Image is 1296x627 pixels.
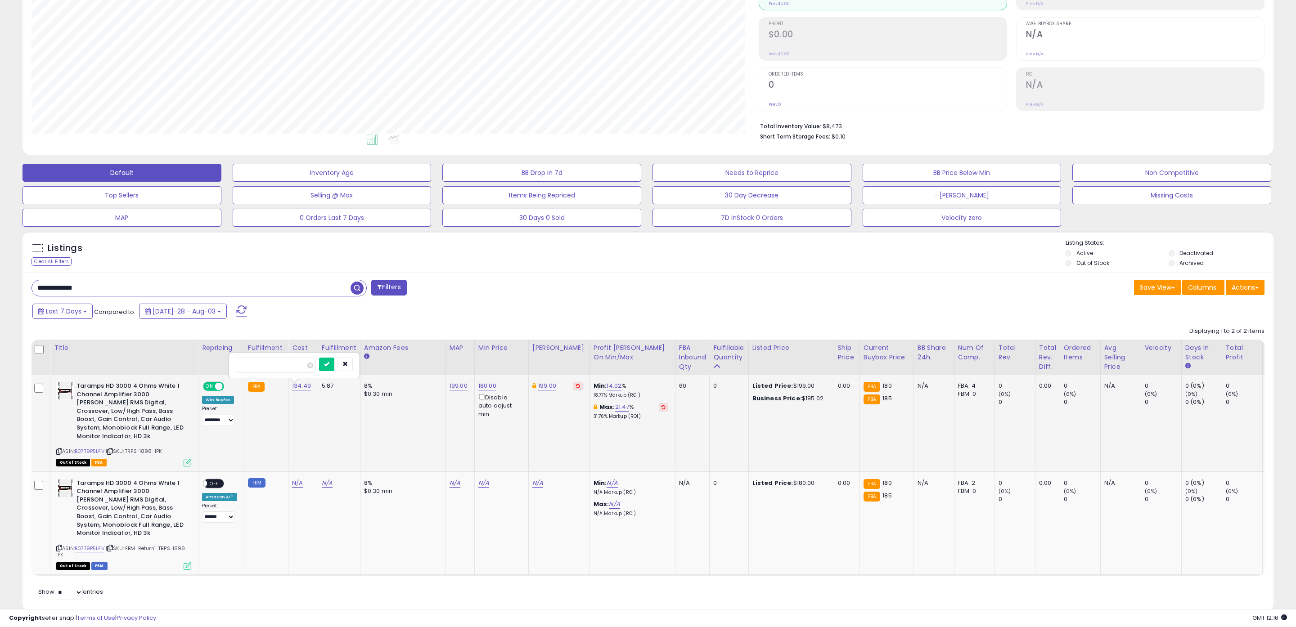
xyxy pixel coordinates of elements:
a: N/A [322,479,333,488]
p: Listing States: [1066,239,1274,247]
a: B07T9P5LFV [75,448,104,455]
span: Ordered Items [769,72,1007,77]
small: (0%) [1226,390,1238,398]
span: OFF [223,383,237,390]
div: 8% [364,479,439,487]
small: (0%) [1145,390,1157,398]
b: Taramps HD 3000 4 Ohms White 1 Channel Amplifier 3000 [PERSON_NAME] RMS Digital, Crossover, Low/H... [76,382,186,443]
div: N/A [918,479,947,487]
span: All listings that are currently out of stock and unavailable for purchase on Amazon [56,562,90,570]
div: Days In Stock [1185,343,1218,362]
div: Fulfillable Quantity [713,343,744,362]
a: N/A [607,479,617,488]
small: FBA [864,382,880,392]
div: Ship Price [838,343,856,362]
button: Top Sellers [22,186,221,204]
small: (0%) [999,488,1011,495]
button: BB Drop in 7d [442,164,641,182]
small: (0%) [1145,488,1157,495]
div: Disable auto adjust min [478,392,522,418]
small: Prev: N/A [1026,1,1044,6]
div: 0 [999,495,1035,503]
div: Total Rev. [999,343,1031,362]
div: Current Buybox Price [864,343,910,362]
div: 0 [1064,479,1100,487]
th: The percentage added to the cost of goods (COGS) that forms the calculator for Min & Max prices. [589,340,675,375]
p: 18.77% Markup (ROI) [594,392,668,399]
div: Title [54,343,194,353]
b: Min: [594,479,607,487]
button: BB Price Below Min [863,164,1062,182]
div: Win BuyBox [202,396,234,404]
span: 185 [882,394,891,403]
span: $0.10 [832,132,846,141]
b: Listed Price: [752,479,793,487]
span: | SKU: TRPS-1898-1PK [106,448,162,455]
button: Selling @ Max [233,186,432,204]
small: (0%) [1185,390,1198,398]
div: BB Share 24h. [918,343,950,362]
span: Avg. Buybox Share [1026,22,1264,27]
p: N/A Markup (ROI) [594,489,668,496]
div: FBA inbound Qty [679,343,706,372]
div: Fulfillment Cost [322,343,356,362]
span: FBA [91,459,107,466]
b: Total Inventory Value: [760,122,821,130]
a: 21.47 [615,403,630,412]
div: 0 [1145,398,1181,406]
small: FBM [248,478,265,488]
small: Prev: 0 [769,102,781,107]
a: 199.00 [538,381,556,390]
div: 0.00 [1039,479,1053,487]
a: N/A [609,500,620,509]
div: Listed Price [752,343,830,353]
span: 180 [882,479,891,487]
div: Preset: [202,503,237,523]
small: (0%) [999,390,1011,398]
small: Prev: N/A [1026,102,1044,107]
div: % [594,382,668,399]
div: Amazon AI * [202,493,237,501]
div: seller snap | | [9,614,156,623]
div: 5.87 [322,382,353,390]
button: Velocity zero [863,209,1062,227]
h5: Listings [48,242,82,255]
div: 0 [1064,382,1100,390]
button: Actions [1226,280,1264,295]
div: Total Profit [1226,343,1259,362]
div: 8% [364,382,439,390]
a: Privacy Policy [117,614,156,622]
div: 0 (0%) [1185,479,1222,487]
span: 2025-08-12 12:16 GMT [1252,614,1287,622]
div: N/A [1104,382,1134,390]
a: 134.49 [292,381,311,390]
button: Items Being Repriced [442,186,641,204]
b: Listed Price: [752,381,793,390]
div: 0 [1064,495,1100,503]
div: 0.00 [838,479,853,487]
div: Total Rev. Diff. [1039,343,1056,372]
label: Archived [1179,259,1204,267]
div: $180.00 [752,479,827,487]
span: All listings that are currently out of stock and unavailable for purchase on Amazon [56,459,90,466]
div: 0.00 [838,382,853,390]
small: (0%) [1185,488,1198,495]
div: MAP [450,343,471,353]
small: Days In Stock. [1185,362,1191,370]
div: 0 (0%) [1185,495,1222,503]
small: Amazon Fees. [364,353,369,361]
div: 0 [999,479,1035,487]
span: Compared to: [94,308,135,316]
div: Fulfillment [248,343,284,353]
small: FBA [864,394,880,404]
button: Columns [1182,280,1224,295]
b: Taramps HD 3000 4 Ohms White 1 Channel Amplifier 3000 [PERSON_NAME] RMS Digital, Crossover, Low/H... [76,479,186,540]
span: Columns [1188,283,1216,292]
h2: N/A [1026,29,1264,41]
button: 30 Day Decrease [652,186,851,204]
div: Clear All Filters [31,257,72,266]
small: (0%) [1064,390,1076,398]
small: FBA [864,492,880,502]
div: Cost [292,343,314,353]
h2: $0.00 [769,29,1007,41]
